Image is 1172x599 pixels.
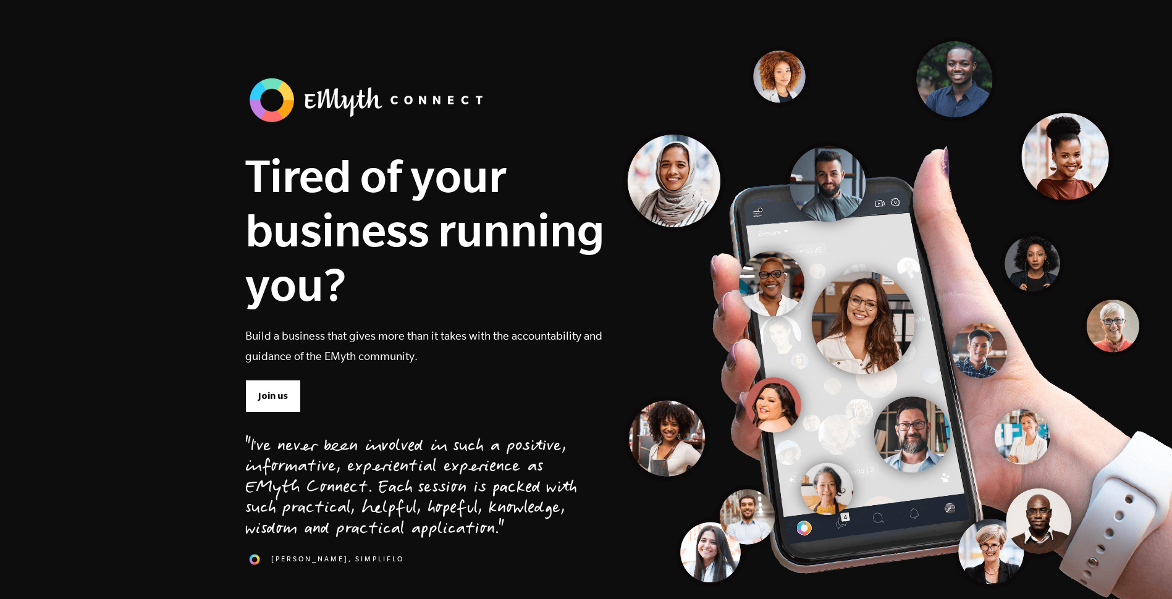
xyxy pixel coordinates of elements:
[245,437,577,541] div: "I've never been involved in such a positive, informative, experiential experience as EMyth Conne...
[245,325,605,366] p: Build a business that gives more than it takes with the accountability and guidance of the EMyth ...
[245,74,492,126] img: banner_logo
[245,148,605,311] h1: Tired of your business running you?
[258,389,288,403] span: Join us
[271,554,404,564] span: [PERSON_NAME], SimpliFlo
[245,550,264,569] img: 1
[245,380,301,412] a: Join us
